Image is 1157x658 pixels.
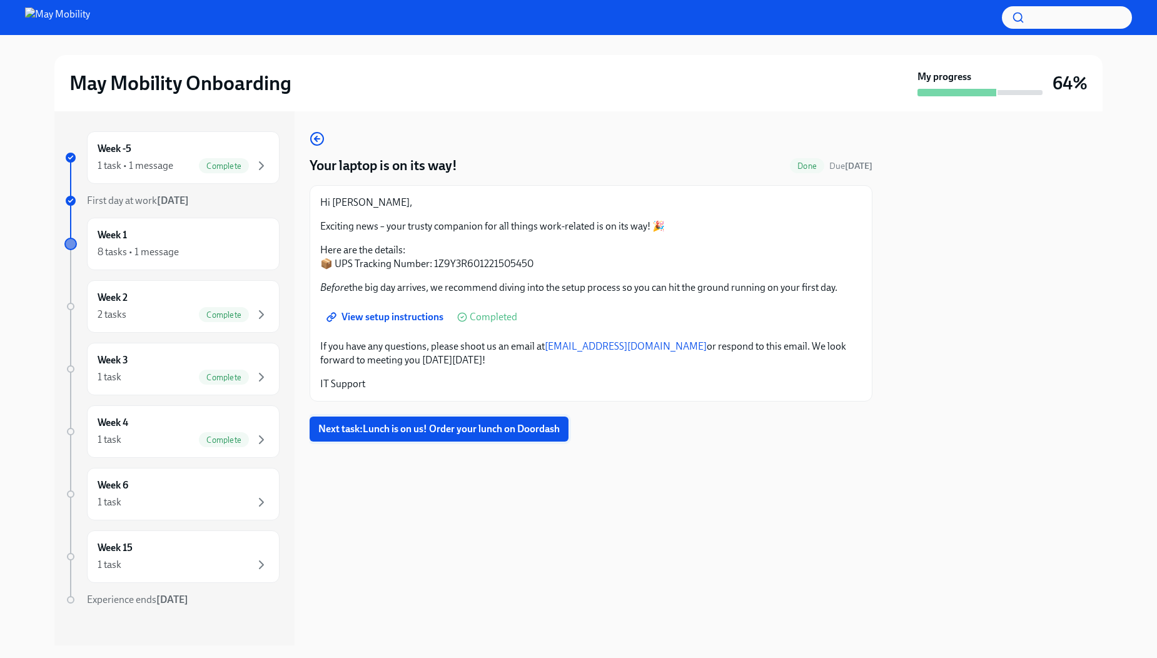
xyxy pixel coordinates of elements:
[320,305,452,330] a: View setup instructions
[25,8,90,28] img: May Mobility
[320,281,349,293] em: Before
[98,370,121,384] div: 1 task
[98,159,173,173] div: 1 task • 1 message
[64,280,280,333] a: Week 22 tasksComplete
[64,343,280,395] a: Week 31 taskComplete
[320,281,862,295] p: the big day arrives, we recommend diving into the setup process so you can hit the ground running...
[310,417,568,442] button: Next task:Lunch is on us! Order your lunch on Doordash
[98,495,121,509] div: 1 task
[790,161,824,171] span: Done
[64,530,280,583] a: Week 151 task
[917,70,971,84] strong: My progress
[157,195,189,206] strong: [DATE]
[64,131,280,184] a: Week -51 task • 1 messageComplete
[64,468,280,520] a: Week 61 task
[98,245,179,259] div: 8 tasks • 1 message
[470,312,517,322] span: Completed
[199,310,249,320] span: Complete
[87,195,189,206] span: First day at work
[320,243,862,271] p: Here are the details: 📦 UPS Tracking Number: 1Z9Y3R601221505450
[829,161,872,171] span: Due
[199,373,249,382] span: Complete
[545,340,707,352] a: [EMAIL_ADDRESS][DOMAIN_NAME]
[845,161,872,171] strong: [DATE]
[98,416,128,430] h6: Week 4
[320,196,862,210] p: Hi [PERSON_NAME],
[320,377,862,391] p: IT Support
[64,194,280,208] a: First day at work[DATE]
[98,291,128,305] h6: Week 2
[829,160,872,172] span: August 22nd, 2025 06:00
[69,71,291,96] h2: May Mobility Onboarding
[199,161,249,171] span: Complete
[98,308,126,321] div: 2 tasks
[98,228,127,242] h6: Week 1
[1053,72,1088,94] h3: 64%
[98,142,131,156] h6: Week -5
[156,594,188,605] strong: [DATE]
[98,478,128,492] h6: Week 6
[64,218,280,270] a: Week 18 tasks • 1 message
[199,435,249,445] span: Complete
[98,353,128,367] h6: Week 3
[98,558,121,572] div: 1 task
[64,405,280,458] a: Week 41 taskComplete
[318,423,560,435] span: Next task : Lunch is on us! Order your lunch on Doordash
[98,541,133,555] h6: Week 15
[329,311,443,323] span: View setup instructions
[98,433,121,447] div: 1 task
[87,594,188,605] span: Experience ends
[320,340,862,367] p: If you have any questions, please shoot us an email at or respond to this email. We look forward ...
[320,220,862,233] p: Exciting news – your trusty companion for all things work-related is on its way! 🎉
[310,156,457,175] h4: Your laptop is on its way!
